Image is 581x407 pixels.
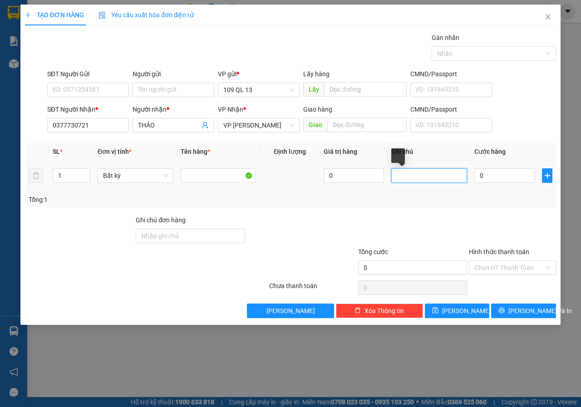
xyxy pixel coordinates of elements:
[29,195,225,205] div: Tổng: 1
[324,82,406,97] input: Dọc đường
[133,69,214,79] div: Người gửi
[218,69,300,79] div: VP gửi
[432,34,459,41] label: Gán nhãn
[474,148,506,155] span: Cước hàng
[4,4,49,49] img: logo.jpg
[324,168,384,183] input: 0
[25,11,84,19] span: TẠO ĐƠN HÀNG
[202,122,209,129] span: user-add
[103,169,168,182] span: Bất kỳ
[29,168,43,183] button: delete
[47,104,129,114] div: SĐT Người Nhận
[544,13,551,20] span: close
[491,304,556,318] button: printer[PERSON_NAME] và In
[327,118,406,132] input: Dọc đường
[324,148,357,155] span: Giá trị hàng
[425,304,490,318] button: save[PERSON_NAME]
[266,306,315,316] span: [PERSON_NAME]
[432,307,438,314] span: save
[542,172,552,179] span: plus
[218,106,243,113] span: VP Nhận
[508,306,572,316] span: [PERSON_NAME] và In
[4,31,173,43] li: 02523854854
[391,168,467,183] input: Ghi Chú
[442,306,491,316] span: [PERSON_NAME]
[136,216,186,224] label: Ghi chú đơn hàng
[4,20,173,31] li: 01 [PERSON_NAME]
[355,307,361,314] span: delete
[133,104,214,114] div: Người nhận
[388,143,471,161] th: Ghi chú
[336,304,423,318] button: deleteXóa Thông tin
[98,148,132,155] span: Đơn vị tính
[410,104,492,114] div: CMND/Passport
[303,70,330,78] span: Lấy hàng
[98,11,194,19] span: Yêu cầu xuất hóa đơn điện tử
[181,168,256,183] input: VD: Bàn, Ghế
[181,148,210,155] span: Tên hàng
[223,83,294,97] span: 109 QL 13
[25,12,31,18] span: plus
[274,148,306,155] span: Định lượng
[4,57,92,72] b: GỬI : 109 QL 13
[136,229,245,243] input: Ghi chú đơn hàng
[53,148,60,155] span: SL
[410,69,492,79] div: CMND/Passport
[535,5,561,30] button: Close
[52,6,128,17] b: [PERSON_NAME]
[247,304,334,318] button: [PERSON_NAME]
[268,281,357,297] div: Chưa thanh toán
[364,306,404,316] span: Xóa Thông tin
[223,118,294,132] span: VP Phan Rí
[52,33,59,40] span: phone
[47,69,129,79] div: SĐT Người Gửi
[303,118,327,132] span: Giao
[52,22,59,29] span: environment
[98,12,106,19] img: icon
[303,82,324,97] span: Lấy
[358,248,388,255] span: Tổng cước
[469,248,529,255] label: Hình thức thanh toán
[498,307,505,314] span: printer
[542,168,552,183] button: plus
[303,106,332,113] span: Giao hàng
